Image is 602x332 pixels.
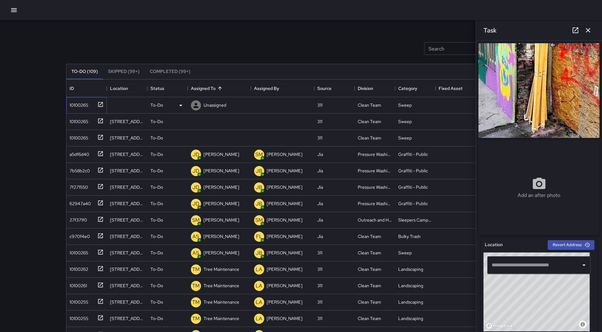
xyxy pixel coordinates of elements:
div: Clean Team [358,282,381,289]
p: [PERSON_NAME] [204,250,239,256]
p: JD [192,184,199,191]
div: 1408 Market Street [110,168,144,174]
p: [PERSON_NAME] [204,184,239,190]
div: Location [107,80,147,97]
div: 311 [317,282,322,289]
div: Status [147,80,188,97]
div: Graffiti - Public [398,200,428,207]
div: Jia [317,217,323,223]
div: 472 Mcallister Street [110,118,144,125]
div: 1375 Market Street [110,200,144,207]
div: 311 [317,118,322,125]
p: [PERSON_NAME] [267,184,302,190]
p: SM [192,216,200,224]
div: Bulky Trash [398,233,421,240]
div: Jia [317,233,323,240]
div: Jia [317,184,323,190]
button: Sort [216,84,224,93]
p: [PERSON_NAME] [267,233,302,240]
button: Completed (99+) [145,64,196,79]
div: 10100255 [67,296,88,305]
div: 1390 Market Street [110,151,144,157]
div: 62947a40 [67,198,91,207]
div: Clean Team [358,233,381,240]
button: To-Do (109) [66,64,103,79]
div: 1670 Market Street [110,315,144,322]
p: To-Do [150,102,163,108]
div: Jia [317,151,323,157]
p: SM [255,216,263,224]
div: Assigned By [254,80,279,97]
div: 1390 Market Street [110,184,144,190]
div: Pressure Washing [358,151,392,157]
p: [PERSON_NAME] [267,282,302,289]
div: Landscaping [398,315,423,322]
div: Sweep [398,250,412,256]
div: Source [317,80,331,97]
div: Category [398,80,417,97]
p: JD [192,200,199,208]
div: 10100255 [67,313,88,322]
p: To-Do [150,282,163,289]
p: SM [255,151,263,158]
div: 311 [317,102,322,108]
div: Clean Team [358,315,381,322]
p: LA [256,299,262,306]
div: Assigned To [188,80,251,97]
p: To-Do [150,151,163,157]
div: Clean Team [358,118,381,125]
div: Landscaping [398,266,423,272]
p: [PERSON_NAME] [204,233,239,240]
p: [PERSON_NAME] [267,299,302,305]
p: Tree Maintenance [204,299,239,305]
div: Fixed Asset [439,80,463,97]
div: Status [150,80,164,97]
div: 233 Van Ness Avenue [110,135,144,141]
div: Clean Team [358,102,381,108]
div: 10100265 [67,99,88,108]
p: [PERSON_NAME] [267,200,302,207]
p: JD [192,167,199,175]
p: TM [192,266,200,273]
div: Pressure Washing [358,200,392,207]
p: To-Do [150,135,163,141]
div: a5df6d40 [67,149,89,157]
div: Landscaping [398,299,423,305]
div: Clean Team [358,266,381,272]
p: [PERSON_NAME] [204,200,239,207]
p: Tree Maintenance [204,266,239,272]
p: [PERSON_NAME] [267,217,302,223]
div: Pressure Washing [358,184,392,190]
button: Skipped (99+) [103,64,145,79]
div: 10100261 [67,280,87,289]
p: TM [192,282,200,290]
p: AS [192,233,199,240]
div: 10100265 [67,247,88,256]
div: 10 Page Street [110,250,144,256]
div: 311 [317,315,322,322]
div: Sweep [398,118,412,125]
div: Location [110,80,128,97]
p: To-Do [150,299,163,305]
div: Sleepers Campers and Loiterers [398,217,432,223]
div: 311 [317,299,322,305]
p: LA [256,282,262,290]
p: To-Do [150,200,163,207]
p: [PERSON_NAME] [267,151,302,157]
div: Outreach and Hospitality [358,217,392,223]
p: [PERSON_NAME] [267,266,302,272]
div: Pressure Washing [358,168,392,174]
div: 27f371f0 [67,214,87,223]
div: ID [66,80,107,97]
div: Division [355,80,395,97]
div: 7b58b2c0 [67,165,90,174]
p: TM [192,315,200,323]
div: 1400 Market Street [110,217,144,223]
div: Landscaping [398,282,423,289]
div: 311 [317,250,322,256]
p: To-Do [150,184,163,190]
div: Graffiti - Public [398,184,428,190]
div: 18 10th Street [110,266,144,272]
div: Category [395,80,435,97]
p: [PERSON_NAME] [204,168,239,174]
